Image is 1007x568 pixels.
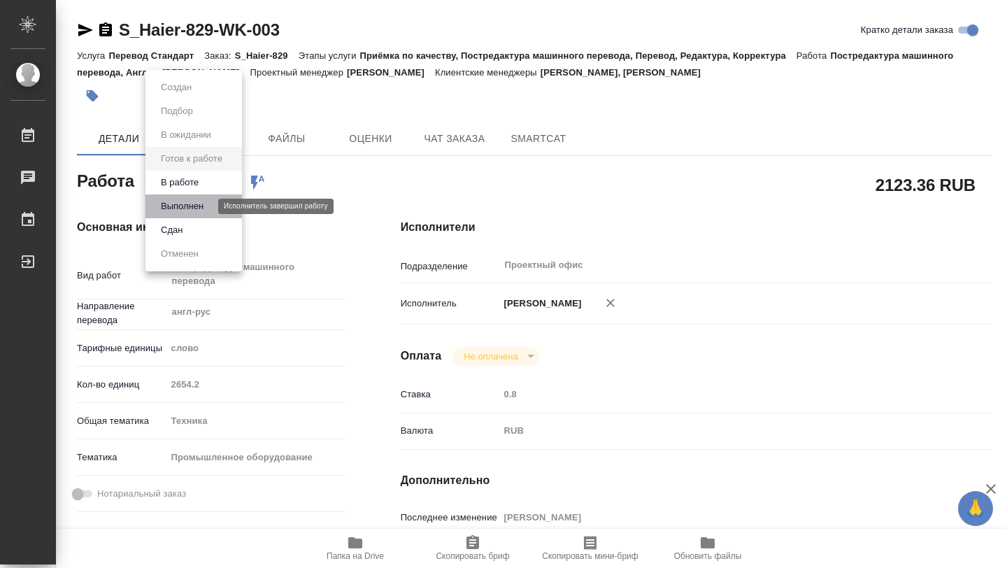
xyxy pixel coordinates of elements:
button: Подбор [157,104,197,119]
button: Выполнен [157,199,208,214]
button: Отменен [157,246,203,262]
button: Создан [157,80,196,95]
button: Готов к работе [157,151,227,166]
button: В работе [157,175,203,190]
button: Сдан [157,222,187,238]
button: В ожидании [157,127,215,143]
